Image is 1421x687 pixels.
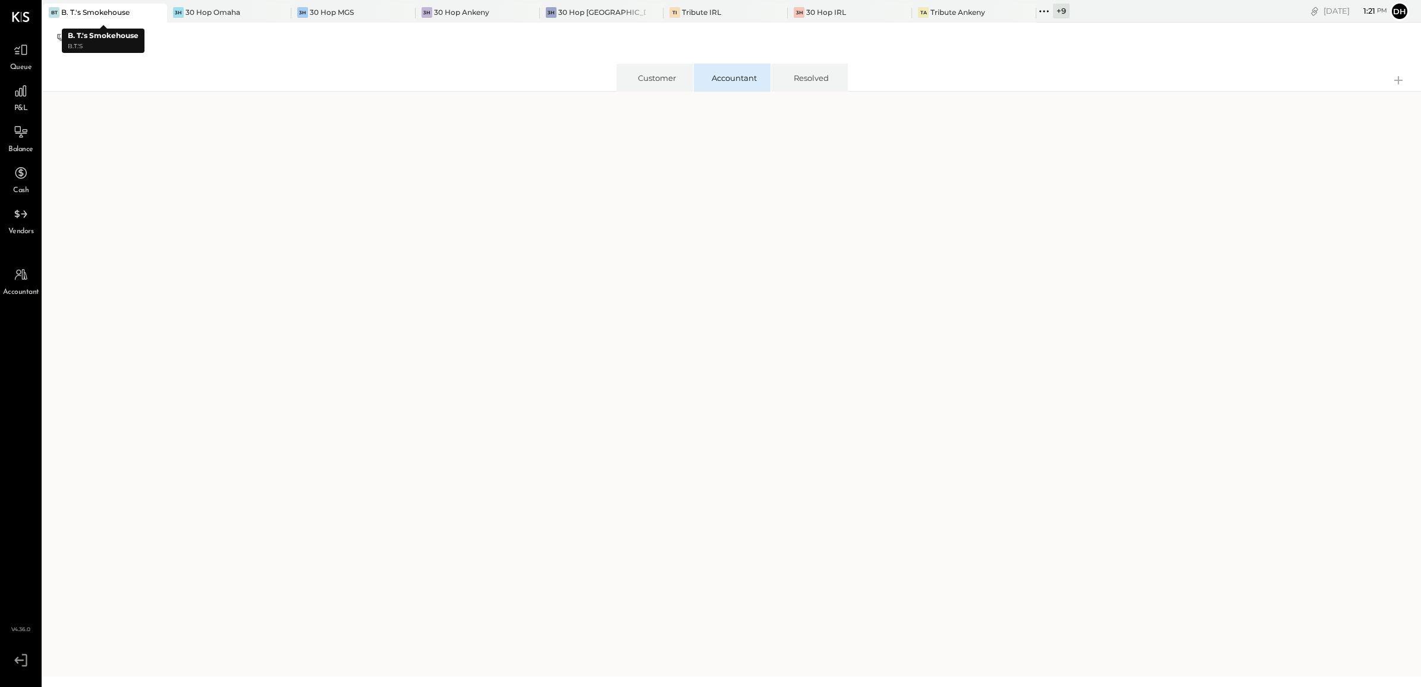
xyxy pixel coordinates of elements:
[8,227,34,237] span: Vendors
[10,62,32,73] span: Queue
[49,7,59,18] div: BT
[1,162,41,196] a: Cash
[1,39,41,73] a: Queue
[8,145,33,155] span: Balance
[297,7,308,18] div: 3H
[546,7,557,18] div: 3H
[310,7,354,17] div: 30 Hop MGS
[1053,4,1070,18] div: + 9
[682,7,721,17] div: Tribute IRL
[806,7,846,17] div: 30 Hop IRL
[14,103,28,114] span: P&L
[68,31,139,40] b: B. T.'s Smokehouse
[3,287,39,298] span: Accountant
[794,7,804,18] div: 3H
[1309,5,1321,17] div: copy link
[186,7,240,17] div: 30 Hop Omaha
[1390,2,1409,21] button: Dh
[422,7,432,18] div: 3H
[61,7,130,17] div: B. T.'s Smokehouse
[74,27,148,46] div: Ask Requests
[771,64,848,92] li: Resolved
[1323,5,1387,17] div: [DATE]
[1,203,41,237] a: Vendors
[918,7,929,18] div: TA
[1,80,41,114] a: P&L
[13,186,29,196] span: Cash
[628,73,685,83] div: Customer
[558,7,646,17] div: 30 Hop [GEOGRAPHIC_DATA]
[1,121,41,155] a: Balance
[930,7,985,17] div: Tribute Ankeny
[68,42,139,52] p: B.T.'s
[434,7,489,17] div: 30 Hop Ankeny
[173,7,184,18] div: 3H
[669,7,680,18] div: TI
[706,73,762,83] div: Accountant
[1,263,41,298] a: Accountant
